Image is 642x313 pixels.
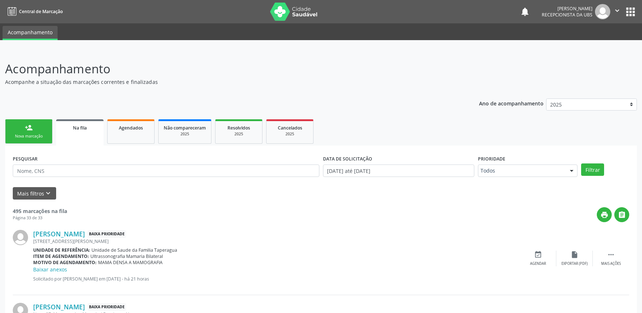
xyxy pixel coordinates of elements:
a: [PERSON_NAME] [33,303,85,311]
button:  [614,207,629,222]
label: PESQUISAR [13,153,38,165]
i: keyboard_arrow_down [44,189,52,197]
p: Acompanhe a situação das marcações correntes e finalizadas [5,78,447,86]
input: Nome, CNS [13,165,319,177]
p: Ano de acompanhamento [479,98,544,108]
label: DATA DE SOLICITAÇÃO [323,153,372,165]
i: insert_drive_file [571,251,579,259]
i:  [607,251,615,259]
input: Selecione um intervalo [323,165,474,177]
a: Baixar anexos [33,266,67,273]
button: Mais filtroskeyboard_arrow_down [13,187,56,200]
div: Página 33 de 33 [13,215,67,221]
b: Item de agendamento: [33,253,89,259]
div: Agendar [530,261,546,266]
b: Unidade de referência: [33,247,90,253]
a: [PERSON_NAME] [33,230,85,238]
span: Agendados [119,125,143,131]
div: Exportar (PDF) [561,261,588,266]
b: Motivo de agendamento: [33,259,97,266]
span: Na fila [73,125,87,131]
div: Nova marcação [11,134,47,139]
div: [STREET_ADDRESS][PERSON_NAME] [33,238,520,244]
p: Acompanhamento [5,60,447,78]
div: [PERSON_NAME] [542,5,592,12]
span: Baixa Prioridade [87,303,126,311]
a: Acompanhamento [3,26,58,40]
span: Central de Marcação [19,8,63,15]
span: Unidade de Saude da Familia Taperagua [92,247,177,253]
span: Todos [480,167,563,174]
div: person_add [25,124,33,132]
button:  [610,4,624,19]
div: Mais ações [601,261,621,266]
img: img [13,230,28,245]
span: Cancelados [278,125,302,131]
p: Solicitado por [PERSON_NAME] em [DATE] - há 21 horas [33,276,520,282]
button: notifications [520,7,530,17]
span: Ultrassonografia Mamaria Bilateral [90,253,163,259]
a: Central de Marcação [5,5,63,18]
div: 2025 [221,131,257,137]
i:  [613,7,621,15]
span: Não compareceram [164,125,206,131]
button: apps [624,5,637,18]
button: print [597,207,612,222]
img: img [595,4,610,19]
i:  [618,211,626,219]
span: Recepcionista da UBS [542,12,592,18]
span: Resolvidos [227,125,250,131]
label: Prioridade [478,153,505,165]
span: Baixa Prioridade [87,230,126,238]
button: Filtrar [581,163,604,176]
strong: 495 marcações na fila [13,208,67,215]
div: 2025 [272,131,308,137]
i: print [600,211,608,219]
span: MAMA DENSA A MAMOGRAFIA [98,259,163,266]
div: 2025 [164,131,206,137]
i: event_available [534,251,542,259]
